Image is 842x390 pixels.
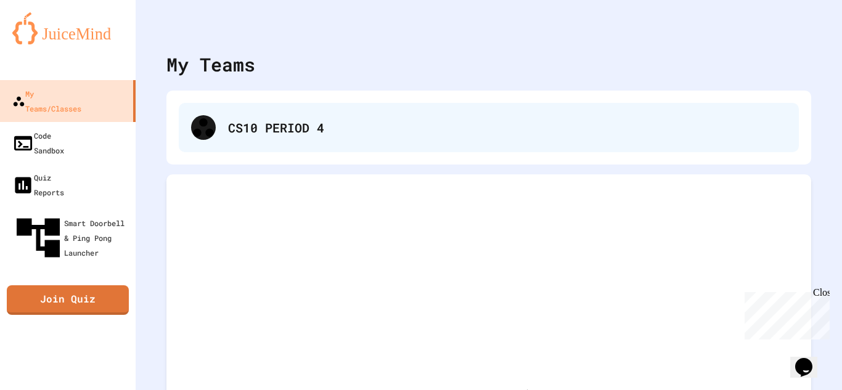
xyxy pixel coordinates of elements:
div: CS10 PERIOD 4 [228,118,787,137]
a: Join Quiz [7,285,129,315]
img: logo-orange.svg [12,12,123,44]
iframe: chat widget [790,341,830,378]
div: My Teams/Classes [12,86,81,116]
div: Chat with us now!Close [5,5,85,78]
div: Smart Doorbell & Ping Pong Launcher [12,212,131,264]
div: Code Sandbox [12,128,64,158]
div: My Teams [166,51,255,78]
div: CS10 PERIOD 4 [179,103,799,152]
iframe: chat widget [740,287,830,339]
div: Quiz Reports [12,170,64,200]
